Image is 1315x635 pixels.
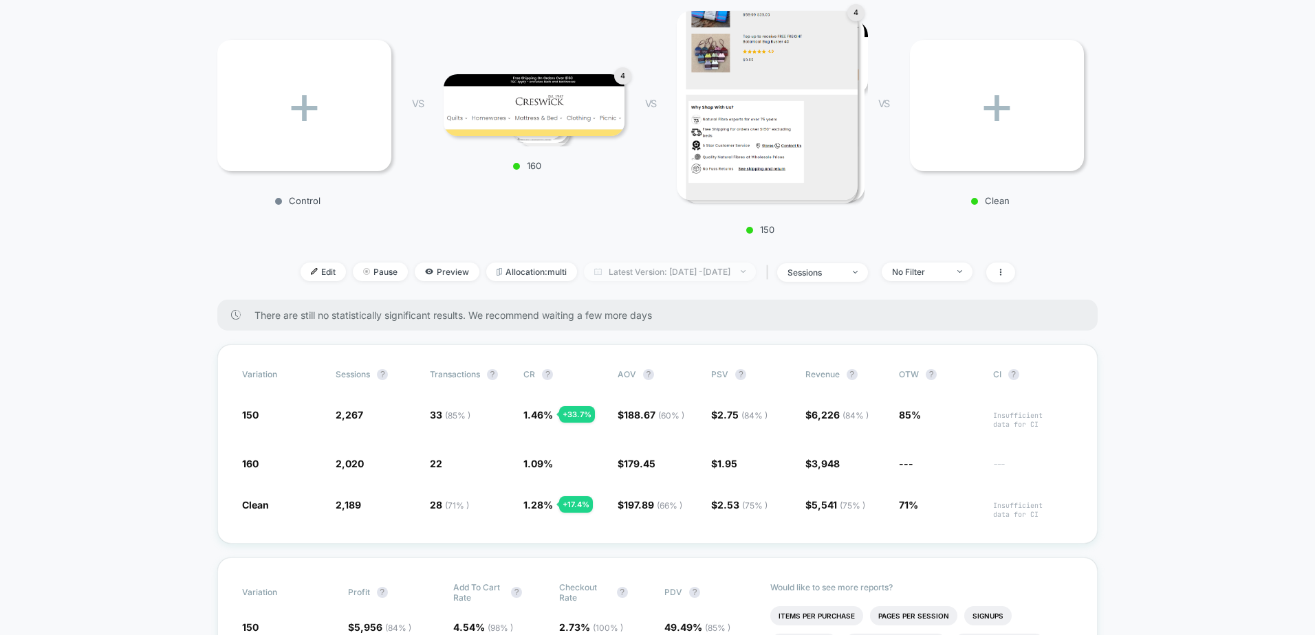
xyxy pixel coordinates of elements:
span: Pause [353,263,408,281]
span: 1.09 % [523,458,553,469]
span: 1.46 % [523,409,553,421]
span: ( 75 % ) [840,500,865,511]
span: 49.49 % [664,621,730,633]
span: AOV [618,369,636,379]
div: + 33.7 % [559,406,595,423]
span: Allocation: multi [486,263,577,281]
span: 197.89 [624,499,682,511]
span: ( 85 % ) [705,623,730,633]
span: $ [618,409,684,421]
span: 160 [242,458,259,469]
span: Sessions [336,369,370,379]
span: Clean [242,499,269,511]
p: Would like to see more reports? [770,582,1074,592]
span: 4.54 % [453,621,513,633]
img: calendar [594,268,602,275]
div: + [910,40,1084,171]
button: ? [487,369,498,380]
span: PDV [664,587,682,597]
span: ( 98 % ) [488,623,513,633]
span: ( 66 % ) [657,500,682,511]
span: 150 [242,409,259,421]
span: $ [348,621,411,633]
img: end [957,270,962,273]
span: $ [711,499,768,511]
button: ? [511,587,522,598]
button: ? [617,587,628,598]
span: OTW [899,369,975,380]
span: $ [711,458,737,469]
span: Transactions [430,369,480,379]
span: Insufficient data for CI [993,411,1073,429]
span: 1.95 [717,458,737,469]
img: 150 main [677,11,858,200]
img: end [741,270,746,273]
p: Clean [903,195,1077,206]
p: 160 [437,160,618,171]
div: No Filter [892,267,947,277]
span: Insufficient data for CI [993,501,1073,519]
span: 33 [430,409,470,421]
span: 6,226 [812,409,869,421]
li: Items Per Purchase [770,606,863,625]
span: 2.75 [717,409,768,421]
span: ( 60 % ) [658,410,684,421]
button: ? [735,369,746,380]
span: Add To Cart Rate [453,582,504,603]
span: --- [899,458,913,469]
span: ( 85 % ) [445,410,470,421]
button: ? [643,369,654,380]
span: | [763,263,777,282]
span: ( 84 % ) [385,623,411,633]
span: 2.53 [717,499,768,511]
span: Edit [301,263,346,281]
span: Latest Version: [DATE] - [DATE] [584,263,756,281]
button: ? [1008,369,1019,380]
span: Preview [415,263,479,281]
span: $ [805,458,840,469]
img: 160 main [444,74,624,136]
span: 2.73 % [559,621,623,633]
span: Variation [242,582,318,603]
span: There are still no statistically significant results. We recommend waiting a few more days [254,309,1070,321]
span: ( 71 % ) [445,500,469,511]
button: ? [926,369,937,380]
span: 3,948 [812,458,840,469]
li: Pages Per Session [870,606,957,625]
span: $ [618,499,682,511]
div: + [217,40,391,171]
span: 28 [430,499,469,511]
span: 188.67 [624,409,684,421]
span: ( 100 % ) [593,623,623,633]
span: ( 75 % ) [742,500,768,511]
button: ? [847,369,858,380]
div: + 17.4 % [559,496,593,513]
span: Checkout Rate [559,582,610,603]
span: ( 84 % ) [843,410,869,421]
button: ? [377,369,388,380]
span: VS [878,98,889,109]
span: Profit [348,587,370,597]
span: 150 [242,621,259,633]
div: sessions [787,267,843,278]
span: 2,020 [336,458,364,469]
button: ? [542,369,553,380]
span: $ [711,409,768,421]
img: end [853,271,858,274]
span: VS [645,98,656,109]
span: 2,267 [336,409,363,421]
span: --- [993,460,1073,470]
button: ? [377,587,388,598]
span: $ [618,458,655,469]
p: 150 [670,224,851,235]
img: edit [311,268,318,275]
span: Variation [242,369,318,380]
span: Revenue [805,369,840,379]
span: 71% [899,499,918,511]
div: 4 [847,4,865,21]
img: end [363,268,370,275]
span: 5,956 [354,621,411,633]
li: Signups [964,606,1012,625]
span: 22 [430,458,442,469]
span: ( 84 % ) [741,410,768,421]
